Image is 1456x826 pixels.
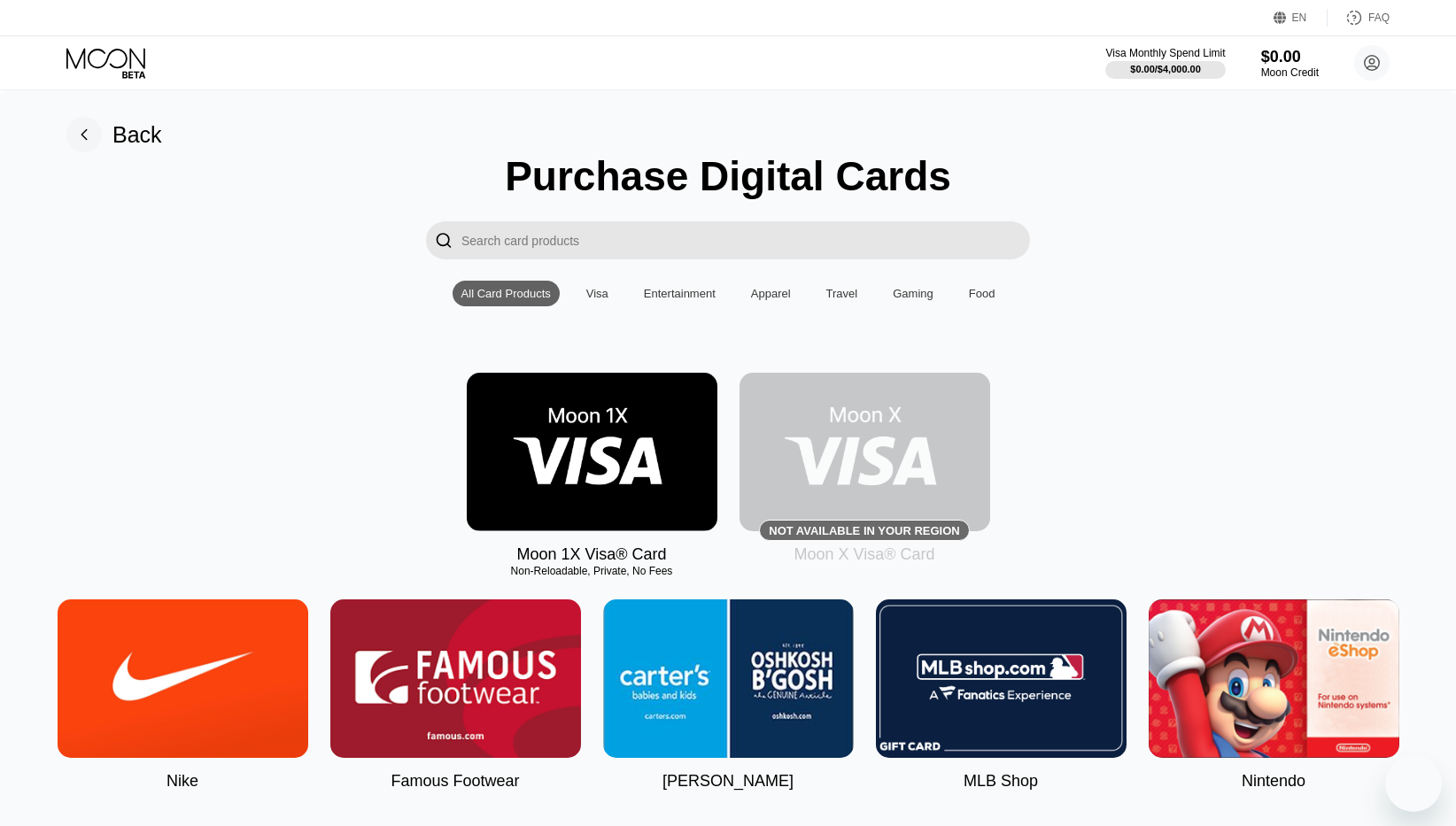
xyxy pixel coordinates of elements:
[167,772,198,791] div: Nike
[1105,47,1225,59] div: Visa Monthly Spend Limit
[461,287,551,300] div: All Card Products
[391,772,519,791] div: Famous Footwear
[1328,9,1390,27] div: FAQ
[1130,64,1201,74] div: $0.00 / $4,000.00
[826,287,858,300] div: Travel
[794,545,934,564] div: Moon X Visa® Card
[461,221,1030,259] input: Search card products
[644,287,716,300] div: Entertainment
[505,152,951,200] div: Purchase Digital Cards
[635,281,724,306] div: Entertainment
[1385,755,1442,812] iframe: Button to launch messaging window
[435,230,453,251] div: 
[426,221,461,259] div: 
[1261,48,1319,79] div: $0.00Moon Credit
[577,281,617,306] div: Visa
[740,373,990,531] div: Not available in your region
[751,287,791,300] div: Apparel
[1261,48,1319,66] div: $0.00
[662,772,794,791] div: [PERSON_NAME]
[769,524,959,537] div: Not available in your region
[516,545,666,564] div: Moon 1X Visa® Card
[817,281,867,306] div: Travel
[66,117,162,152] div: Back
[1105,47,1225,79] div: Visa Monthly Spend Limit$0.00/$4,000.00
[742,281,800,306] div: Apparel
[1368,12,1390,24] div: FAQ
[964,772,1038,791] div: MLB Shop
[1242,772,1305,791] div: Nintendo
[960,281,1004,306] div: Food
[884,281,942,306] div: Gaming
[1274,9,1328,27] div: EN
[467,565,717,577] div: Non-Reloadable, Private, No Fees
[586,287,608,300] div: Visa
[112,122,162,148] div: Back
[1292,12,1307,24] div: EN
[453,281,560,306] div: All Card Products
[969,287,995,300] div: Food
[1261,66,1319,79] div: Moon Credit
[893,287,933,300] div: Gaming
